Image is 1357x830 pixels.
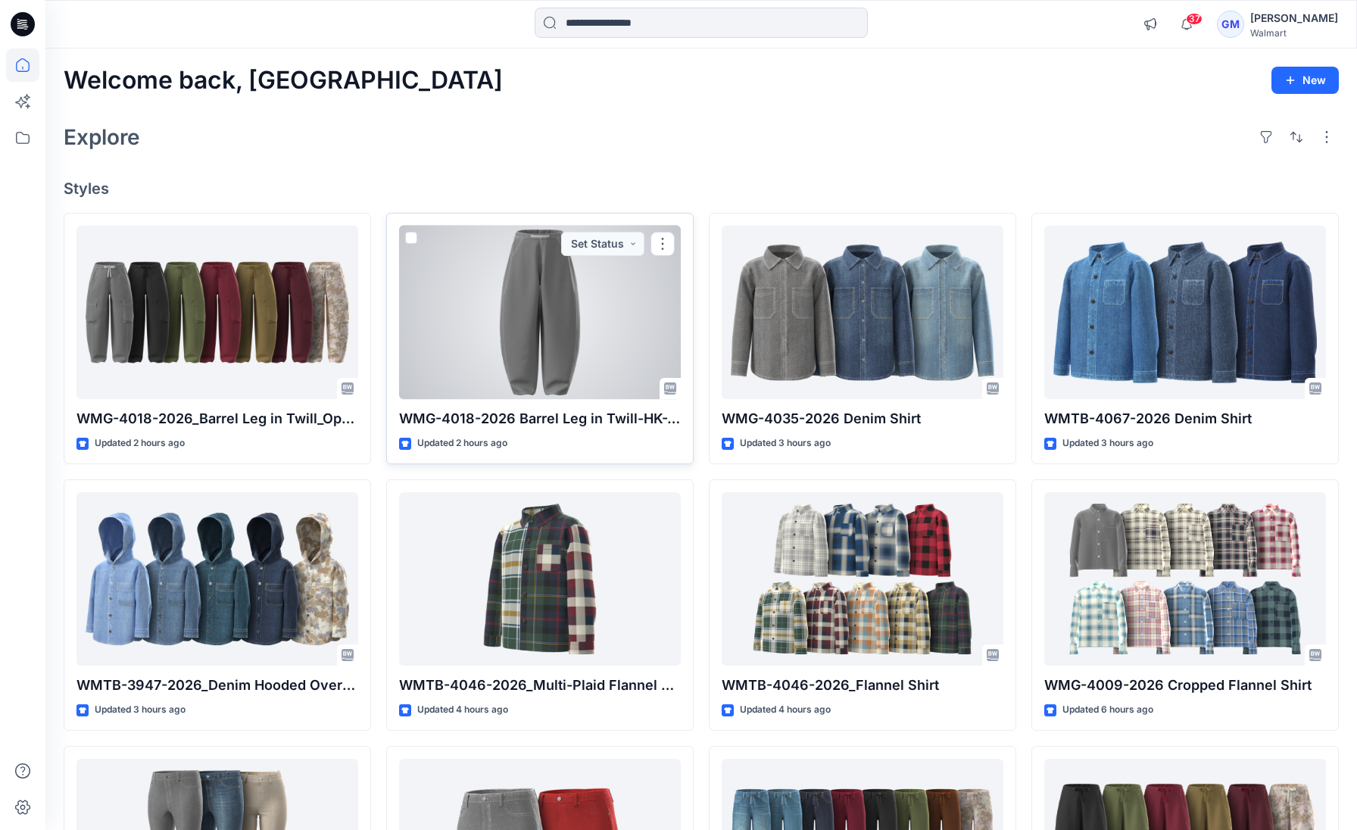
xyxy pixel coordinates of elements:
p: Updated 2 hours ago [95,435,185,451]
p: Updated 4 hours ago [740,702,831,718]
div: GM [1217,11,1244,38]
p: Updated 4 hours ago [417,702,508,718]
p: Updated 3 hours ago [740,435,831,451]
p: WMG-4035-2026 Denim Shirt [722,408,1003,429]
div: [PERSON_NAME] [1250,9,1338,27]
p: WMG-4018-2026 Barrel Leg in Twill-HK-With SS [399,408,681,429]
a: WMTB-4067-2026 Denim Shirt [1044,226,1326,400]
p: Updated 6 hours ago [1062,702,1153,718]
a: WMG-4018-2026 Barrel Leg in Twill-HK-With SS [399,226,681,400]
a: WMG-4018-2026_Barrel Leg in Twill_Opt 2-HK Version-Styling [76,226,358,400]
h2: Welcome back, [GEOGRAPHIC_DATA] [64,67,503,95]
a: WMTB-3947-2026_Denim Hooded Overshirt [76,492,358,666]
p: WMTB-3947-2026_Denim Hooded Overshirt [76,675,358,696]
p: Updated 3 hours ago [1062,435,1153,451]
button: New [1271,67,1339,94]
p: WMTB-4067-2026 Denim Shirt [1044,408,1326,429]
p: WMG-4018-2026_Barrel Leg in Twill_Opt 2-HK Version-Styling [76,408,358,429]
p: WMTB-4046-2026_Multi-Plaid Flannel Shirt [399,675,681,696]
p: Updated 3 hours ago [95,702,186,718]
h2: Explore [64,125,140,149]
p: WMTB-4046-2026_Flannel Shirt [722,675,1003,696]
h4: Styles [64,179,1339,198]
div: Walmart [1250,27,1338,39]
a: WMTB-4046-2026_Multi-Plaid Flannel Shirt [399,492,681,666]
a: WMG-4035-2026 Denim Shirt [722,226,1003,400]
span: 37 [1186,13,1203,25]
a: WMTB-4046-2026_Flannel Shirt [722,492,1003,666]
p: WMG-4009-2026 Cropped Flannel Shirt [1044,675,1326,696]
a: WMG-4009-2026 Cropped Flannel Shirt [1044,492,1326,666]
p: Updated 2 hours ago [417,435,507,451]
